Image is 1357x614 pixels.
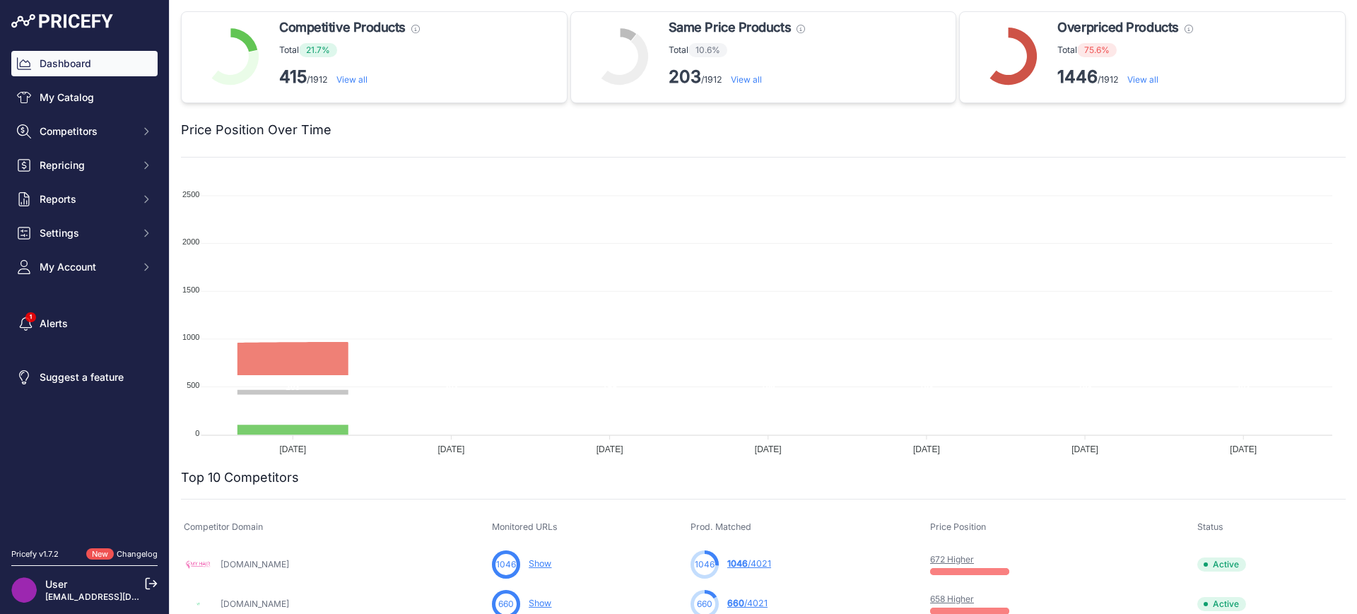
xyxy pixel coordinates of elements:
nav: Sidebar [11,51,158,531]
button: Settings [11,220,158,246]
button: Competitors [11,119,158,144]
span: Competitor Domain [184,521,263,532]
p: /1912 [1057,66,1192,88]
a: Show [529,598,551,608]
a: Changelog [117,549,158,559]
span: My Account [40,260,132,274]
tspan: 500 [187,381,199,389]
button: Reports [11,187,158,212]
a: View all [336,74,368,85]
a: [EMAIL_ADDRESS][DOMAIN_NAME] [45,591,193,602]
p: /1912 [669,66,805,88]
strong: 1446 [1057,66,1098,87]
span: 1046 [496,558,516,571]
span: Competitors [40,124,132,138]
tspan: [DATE] [279,444,306,454]
span: 1046 [695,558,715,571]
button: My Account [11,254,158,280]
span: 21.7% [299,43,337,57]
tspan: 2000 [182,237,199,246]
tspan: [DATE] [438,444,465,454]
span: Repricing [40,158,132,172]
a: My Catalog [11,85,158,110]
p: Total [669,43,805,57]
a: 1046/4021 [727,558,771,569]
span: 1046 [727,558,748,569]
span: Active [1197,557,1246,572]
a: Show [529,558,551,569]
a: User [45,578,67,590]
tspan: 1500 [182,285,199,294]
span: 10.6% [688,43,727,57]
strong: 415 [279,66,307,87]
tspan: 0 [195,429,199,437]
p: Total [279,43,420,57]
tspan: 1000 [182,333,199,341]
span: Same Price Products [669,18,791,37]
img: Pricefy Logo [11,14,113,28]
tspan: [DATE] [755,444,782,454]
a: 658 Higher [930,594,974,604]
span: Overpriced Products [1057,18,1178,37]
a: View all [731,74,762,85]
a: Suggest a feature [11,365,158,390]
span: Monitored URLs [492,521,558,532]
span: Price Position [930,521,986,532]
a: [DOMAIN_NAME] [221,598,289,609]
span: Reports [40,192,132,206]
div: Pricefy v1.7.2 [11,548,59,560]
span: 660 [697,598,712,610]
strong: 203 [669,66,701,87]
span: Settings [40,226,132,240]
span: Active [1197,597,1246,611]
span: Competitive Products [279,18,406,37]
span: 660 [498,598,514,610]
span: New [86,548,114,560]
tspan: [DATE] [1230,444,1257,454]
a: 672 Higher [930,554,974,565]
a: Dashboard [11,51,158,76]
a: 660/4021 [727,598,768,608]
span: Status [1197,521,1223,532]
tspan: [DATE] [1071,444,1098,454]
span: 660 [727,598,744,608]
button: Repricing [11,153,158,178]
a: Alerts [11,311,158,336]
span: 75.6% [1077,43,1117,57]
p: /1912 [279,66,420,88]
a: View all [1127,74,1158,85]
h2: Top 10 Competitors [181,468,299,488]
p: Total [1057,43,1192,57]
a: [DOMAIN_NAME] [221,559,289,569]
span: Prod. Matched [691,521,751,532]
tspan: [DATE] [597,444,623,454]
h2: Price Position Over Time [181,120,331,140]
tspan: [DATE] [913,444,940,454]
tspan: 2500 [182,190,199,199]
